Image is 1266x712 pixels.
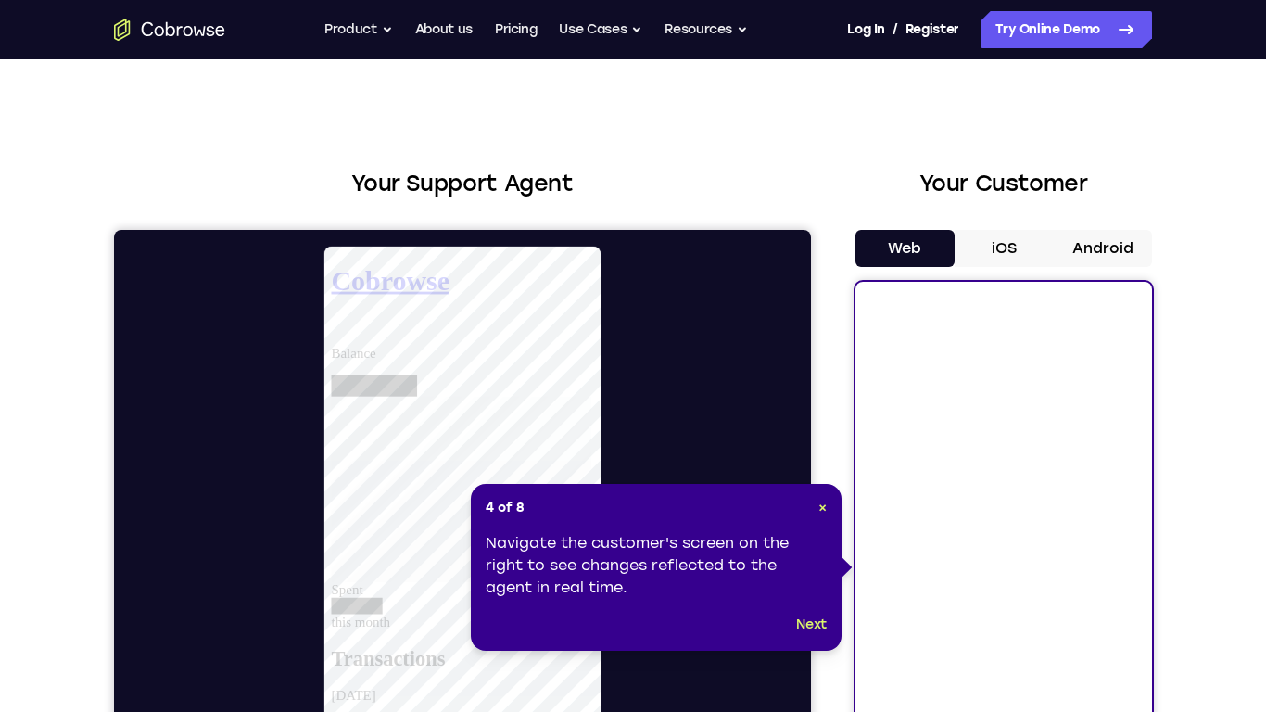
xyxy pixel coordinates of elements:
button: Web [855,230,955,267]
button: Android [1053,230,1152,267]
button: Next [796,614,827,636]
button: Close Tour [818,499,827,517]
button: Drawing tools menu [311,566,341,606]
span: / [893,19,898,41]
button: Disappearing ink [276,566,317,606]
span: × [818,500,827,515]
a: Pricing [495,11,538,48]
h2: Your Customer [855,167,1152,200]
span: 4 of 8 [486,499,525,517]
h2: Your Support Agent [114,167,811,200]
button: Laser pointer [193,566,234,606]
button: Product [324,11,393,48]
button: End session [445,566,504,606]
a: Try Online Demo [981,11,1152,48]
button: Remote control [348,566,389,606]
a: Go to the home page [114,19,225,41]
button: Use Cases [559,11,642,48]
button: Device info [645,567,682,604]
div: Navigate the customer's screen on the right to see changes reflected to the agent in real time. [486,532,827,599]
a: Register [905,11,959,48]
a: About us [415,11,473,48]
button: Resources [665,11,748,48]
button: iOS [955,230,1054,267]
button: Annotations color [241,566,282,606]
button: Full device [397,566,437,606]
a: Log In [847,11,884,48]
a: Popout [608,567,645,604]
